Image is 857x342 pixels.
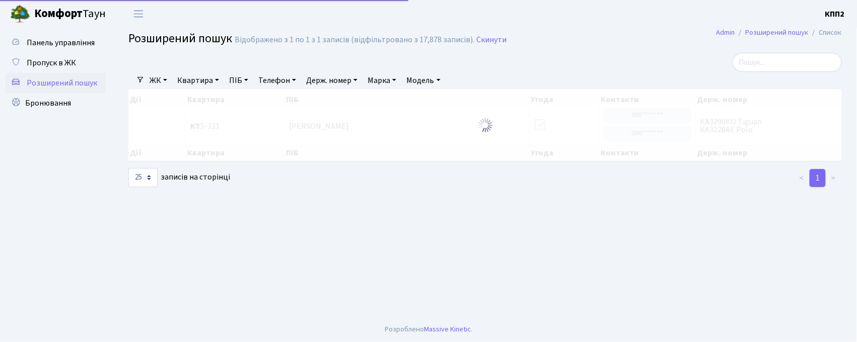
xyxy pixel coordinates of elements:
select: записів на сторінці [128,168,158,187]
img: Обробка... [477,117,493,133]
a: ЖК [146,72,171,89]
img: logo.png [10,4,30,24]
label: записів на сторінці [128,168,230,187]
span: Пропуск в ЖК [27,57,76,68]
input: Пошук... [733,53,842,72]
div: Відображено з 1 по 1 з 1 записів (відфільтровано з 17,878 записів). [235,35,474,45]
a: Держ. номер [302,72,362,89]
a: 1 [810,169,826,187]
span: Панель управління [27,37,95,48]
div: Розроблено . [385,324,472,335]
span: Розширений пошук [27,77,97,89]
a: Розширений пошук [746,27,809,38]
b: Комфорт [34,6,83,22]
a: Телефон [254,72,300,89]
a: Massive Kinetic [424,324,471,334]
a: Скинути [476,35,507,45]
li: Список [809,27,842,38]
a: Панель управління [5,33,106,53]
nav: breadcrumb [701,22,857,43]
span: Розширений пошук [128,30,232,47]
a: Admin [717,27,735,38]
a: Розширений пошук [5,73,106,93]
b: КПП2 [825,9,845,20]
a: Модель [402,72,444,89]
a: Марка [364,72,400,89]
span: Таун [34,6,106,23]
a: Бронювання [5,93,106,113]
a: Квартира [173,72,223,89]
a: Пропуск в ЖК [5,53,106,73]
span: Бронювання [25,98,71,109]
a: КПП2 [825,8,845,20]
a: ПІБ [225,72,252,89]
button: Переключити навігацію [126,6,151,22]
